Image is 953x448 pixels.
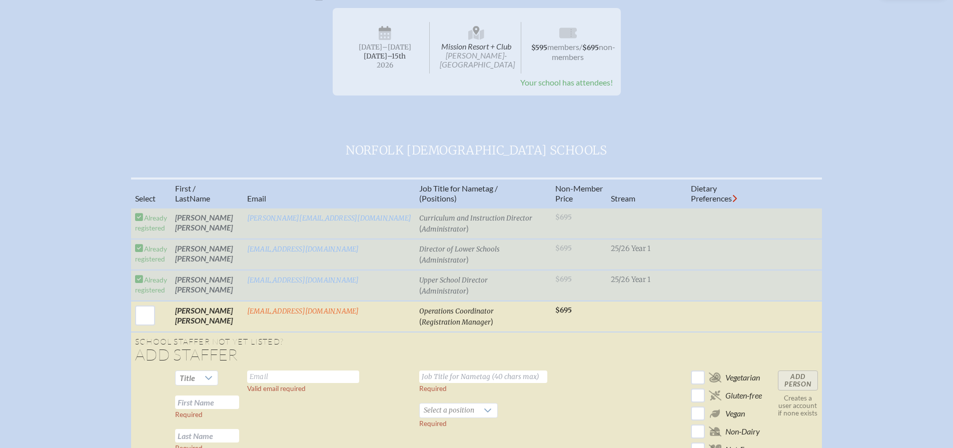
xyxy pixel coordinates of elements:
[175,183,196,193] span: First /
[317,139,637,159] span: Norfolk [DEMOGRAPHIC_DATA] Schools
[419,419,447,427] label: Required
[725,372,760,382] span: Vegetarian
[419,370,547,383] input: Job Title for Nametag (40 chars max)
[551,178,607,208] th: Memb
[180,373,195,382] span: Title
[611,244,650,253] span: 25/26 Year 1
[247,214,411,222] a: [PERSON_NAME][EMAIL_ADDRESS][DOMAIN_NAME]
[382,43,411,51] span: –[DATE]
[422,225,466,233] span: Administrator
[247,276,359,284] a: [EMAIL_ADDRESS][DOMAIN_NAME]
[171,178,243,208] th: Name
[725,426,760,436] span: Non-Dairy
[466,223,469,233] span: )
[415,178,551,208] th: Job Title for Nametag / (Positions)
[555,183,573,193] span: Non-
[531,43,547,52] span: $595
[419,316,422,326] span: (
[419,276,488,284] span: Upper School Director
[466,285,469,295] span: )
[171,208,243,239] td: [PERSON_NAME] [PERSON_NAME]
[555,306,572,314] span: $695
[725,408,745,418] span: Vegan
[432,22,521,73] span: Mission Resort + Club
[175,395,239,409] input: First Name
[419,223,422,233] span: (
[247,384,306,392] label: Valid email required
[419,214,532,222] span: Curriculum and Instruction Director
[420,403,478,417] span: Select a position
[135,193,156,203] span: Select
[359,43,382,51] span: [DATE]
[725,390,762,400] span: Gluten-free
[691,183,732,203] span: ary Preferences
[247,370,359,383] input: Email
[171,239,243,270] td: [PERSON_NAME] [PERSON_NAME]
[175,429,239,442] input: Last Name
[422,287,466,295] span: Administrator
[687,178,766,208] th: Diet
[171,301,243,332] td: [PERSON_NAME] [PERSON_NAME]
[440,50,515,69] span: [PERSON_NAME]-[GEOGRAPHIC_DATA]
[419,254,422,264] span: (
[419,245,500,253] span: Director of Lower Schools
[171,270,243,301] td: [PERSON_NAME] [PERSON_NAME]
[247,307,359,315] a: [EMAIL_ADDRESS][DOMAIN_NAME]
[364,52,406,60] span: [DATE]–⁠15th
[607,178,687,208] th: Stream
[422,318,491,326] span: Registration Manager
[243,178,415,208] th: Email
[778,394,818,417] p: Creates a user account if none exists
[419,384,447,392] label: Required
[466,254,469,264] span: )
[419,307,494,315] span: Operations Coordinator
[596,183,603,193] span: er
[555,193,573,203] span: Price
[582,43,599,52] span: $695
[422,256,466,264] span: Administrator
[349,61,422,69] span: 2026
[175,193,190,203] span: Last
[419,285,422,295] span: (
[247,245,359,253] a: [EMAIL_ADDRESS][DOMAIN_NAME]
[175,410,203,418] label: Required
[491,316,493,326] span: )
[547,42,579,51] span: members
[611,275,650,284] span: 25/26 Year 1
[552,42,615,61] span: non-members
[520,77,613,87] span: Your school has attendees!
[176,371,199,385] span: Title
[579,42,582,51] span: /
